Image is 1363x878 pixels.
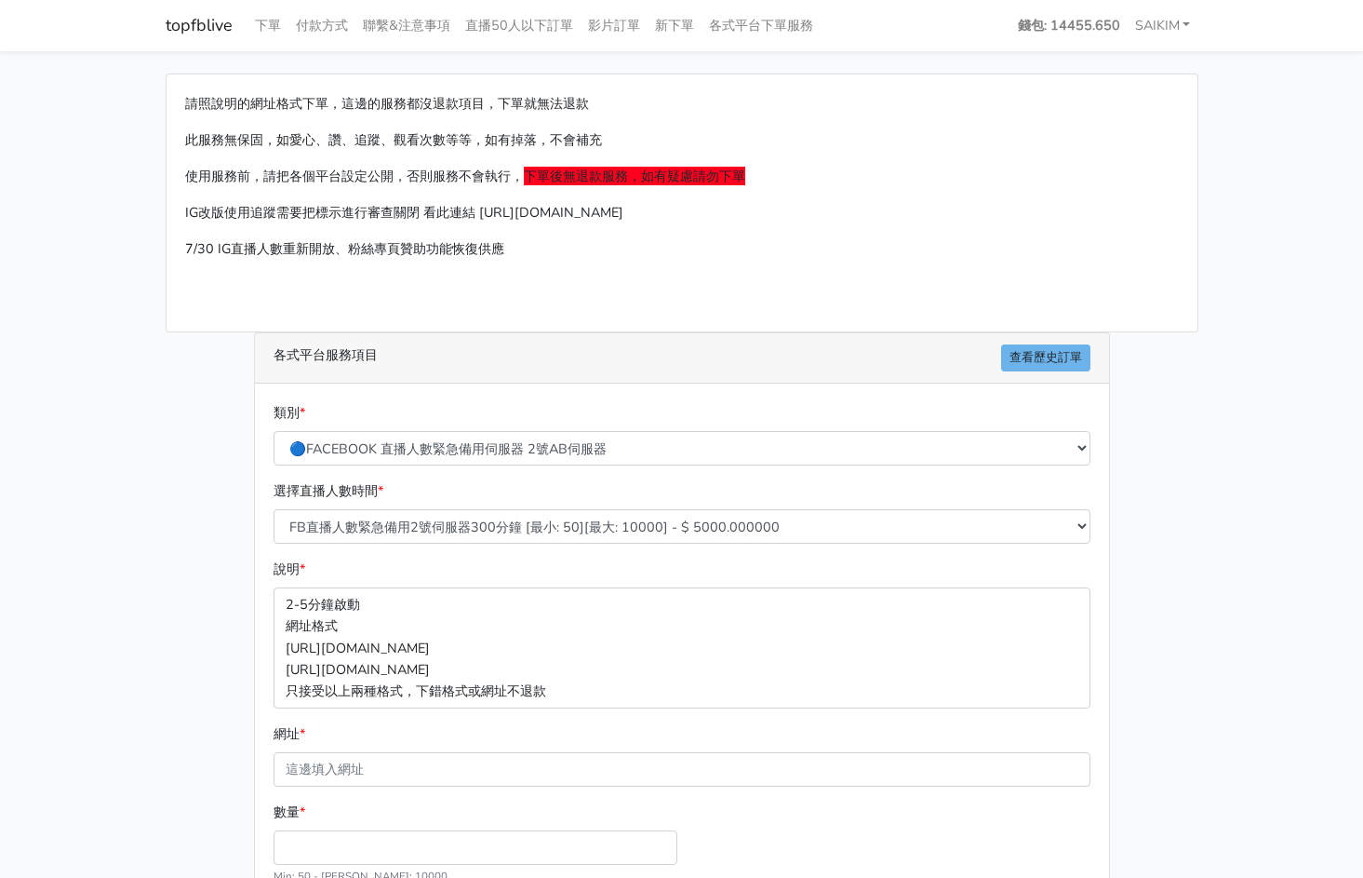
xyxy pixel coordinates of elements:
label: 選擇直播人數時間 [274,480,383,502]
a: SAIKIM [1128,7,1198,44]
label: 說明 [274,559,305,580]
p: 請照說明的網址格式下單，這邊的服務都沒退款項目，下單就無法退款 [185,93,1179,115]
p: 7/30 IG直播人數重新開放、粉絲專頁贊助功能恢復供應 [185,238,1179,260]
a: topfblive [166,7,233,44]
a: 影片訂單 [581,7,648,44]
div: 各式平台服務項目 [255,333,1109,384]
p: 此服務無保固，如愛心、讚、追蹤、觀看次數等等，如有掉落，不會補充 [185,129,1179,151]
label: 類別 [274,402,305,424]
span: 下單後無退款服務，如有疑慮請勿下單 [524,167,745,185]
strong: 錢包: 14455.650 [1018,16,1120,34]
label: 網址 [274,723,305,745]
a: 各式平台下單服務 [702,7,821,44]
label: 數量 [274,802,305,823]
a: 付款方式 [288,7,355,44]
a: 下單 [247,7,288,44]
p: 使用服務前，請把各個平台設定公開，否則服務不會執行， [185,166,1179,187]
p: 2-5分鐘啟動 網址格式 [URL][DOMAIN_NAME] [URL][DOMAIN_NAME] 只接受以上兩種格式，下錯格式或網址不退款 [274,588,1090,708]
a: 直播50人以下訂單 [458,7,581,44]
input: 這邊填入網址 [274,752,1090,787]
a: 聯繫&注意事項 [355,7,458,44]
p: IG改版使用追蹤需要把標示進行審查關閉 看此連結 [URL][DOMAIN_NAME] [185,202,1179,223]
a: 新下單 [648,7,702,44]
a: 錢包: 14455.650 [1010,7,1128,44]
a: 查看歷史訂單 [1001,344,1090,371]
